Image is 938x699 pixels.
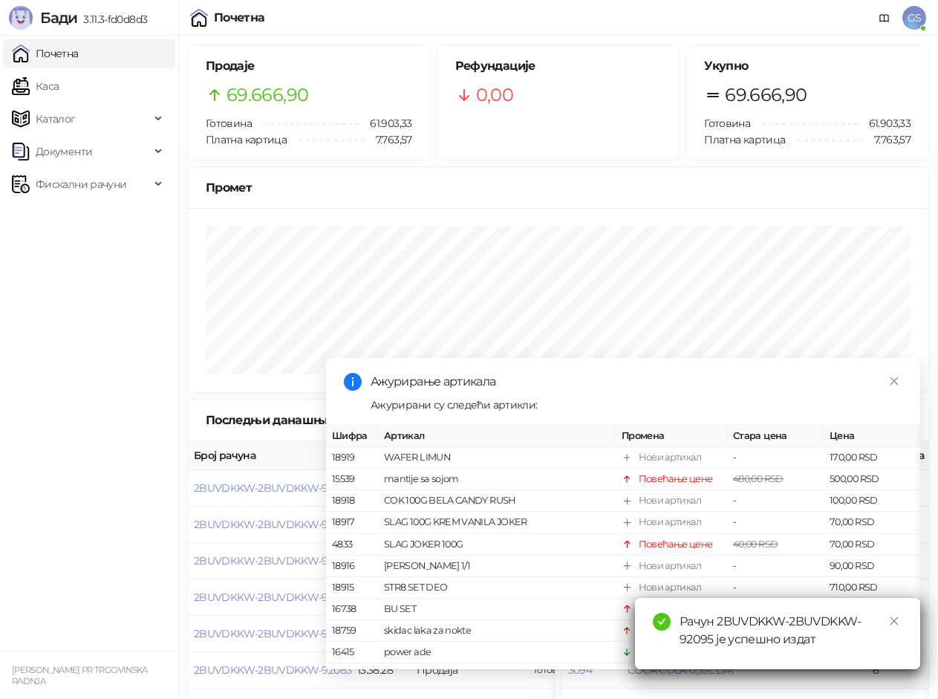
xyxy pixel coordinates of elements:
[889,376,899,386] span: close
[727,556,824,577] td: -
[326,556,378,577] td: 18916
[639,580,701,595] div: Нови артикал
[725,81,807,109] span: 69.666,90
[12,665,148,686] small: [PERSON_NAME] PR TRGOVINSKA RADNJA
[206,178,911,197] div: Промет
[639,493,701,508] div: Нови артикал
[194,554,352,568] button: 2BUVDKKW-2BUVDKKW-92086
[704,117,750,130] span: Готовина
[653,613,671,631] span: check-circle
[616,426,727,447] th: Промена
[733,538,778,549] span: 40,00 RSD
[371,397,902,413] div: Ажурирани су следећи артикли:
[206,133,287,146] span: Платна картица
[378,663,616,685] td: celofaN 10M
[639,536,713,551] div: Повећање цене
[378,599,616,620] td: BU SET
[378,490,616,512] td: COK 100G BELA CANDY RUSH
[12,71,59,101] a: Каса
[378,512,616,533] td: SLAG 100G KREM VANILA JOKER
[36,169,126,199] span: Фискални рачуни
[378,577,616,599] td: STR8 SET DEO
[873,6,896,30] a: Документација
[326,490,378,512] td: 18918
[476,81,513,109] span: 0,00
[455,57,662,75] h5: Рефундације
[40,9,77,27] span: Бади
[889,616,899,626] span: close
[824,556,920,577] td: 90,00 RSD
[727,426,824,447] th: Стара цена
[326,533,378,555] td: 4833
[680,613,902,648] div: Рачун 2BUVDKKW-2BUVDKKW-92095 је успешно издат
[727,577,824,599] td: -
[326,663,378,685] td: 18914
[326,642,378,663] td: 16415
[824,447,920,469] td: 170,00 RSD
[824,469,920,490] td: 500,00 RSD
[214,12,265,24] div: Почетна
[326,599,378,620] td: 16738
[378,620,616,642] td: skidac laka za nokte
[378,556,616,577] td: [PERSON_NAME] 1/1
[326,447,378,469] td: 18919
[194,518,351,531] button: 2BUVDKKW-2BUVDKKW-92087
[326,426,378,447] th: Шифра
[639,472,713,487] div: Повећање цене
[902,6,926,30] span: GS
[371,373,902,391] div: Ажурирање артикала
[704,57,911,75] h5: Укупно
[227,81,308,109] span: 69.666,90
[824,577,920,599] td: 710,00 RSD
[639,450,701,465] div: Нови артикал
[194,663,351,677] button: 2BUVDKKW-2BUVDKKW-92083
[824,490,920,512] td: 100,00 RSD
[378,447,616,469] td: WAFER LIMUN
[206,57,412,75] h5: Продаје
[194,481,352,495] button: 2BUVDKKW-2BUVDKKW-92088
[639,559,701,573] div: Нови артикал
[378,642,616,663] td: power ade
[326,577,378,599] td: 18915
[194,591,351,604] button: 2BUVDKKW-2BUVDKKW-92085
[9,6,33,30] img: Logo
[639,515,701,530] div: Нови артикал
[864,131,911,148] span: 7.763,57
[206,117,252,130] span: Готовина
[378,426,616,447] th: Артикал
[824,512,920,533] td: 70,00 RSD
[727,447,824,469] td: -
[727,512,824,533] td: -
[378,469,616,490] td: mantije sa sojom
[206,411,403,429] div: Последњи данашњи рачуни
[36,104,76,134] span: Каталог
[859,115,911,131] span: 61.903,33
[36,137,92,166] span: Документи
[886,373,902,389] a: Close
[194,627,352,640] button: 2BUVDKKW-2BUVDKKW-92084
[733,473,784,484] span: 480,00 RSD
[727,490,824,512] td: -
[77,13,147,26] span: 3.11.3-fd0d8d3
[365,131,412,148] span: 7.763,57
[326,469,378,490] td: 15539
[824,426,920,447] th: Цена
[378,533,616,555] td: SLAG JOKER 100G
[326,620,378,642] td: 18759
[824,533,920,555] td: 70,00 RSD
[886,613,902,629] a: Close
[704,133,785,146] span: Платна картица
[12,39,79,68] a: Почетна
[188,441,351,470] th: Број рачуна
[344,373,362,391] span: info-circle
[359,115,411,131] span: 61.903,33
[326,512,378,533] td: 18917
